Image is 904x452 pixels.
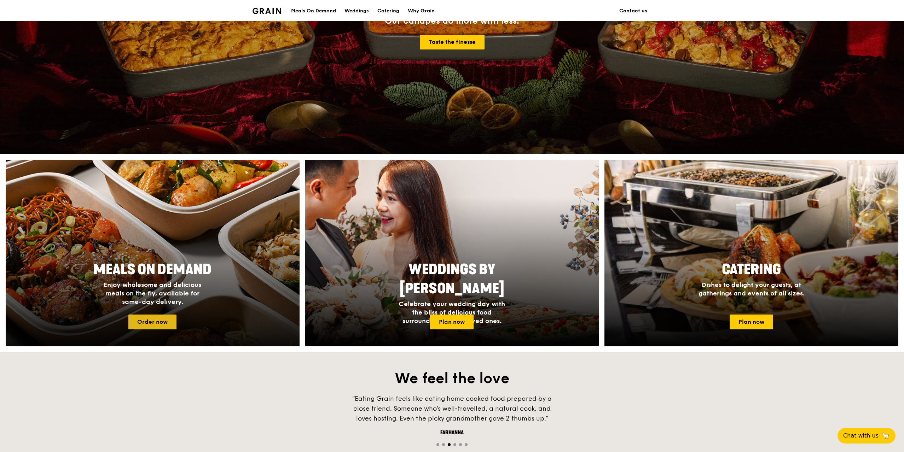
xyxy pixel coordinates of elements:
[400,261,504,297] span: Weddings by [PERSON_NAME]
[604,160,898,346] img: catering-card.e1cfaf3e.jpg
[373,0,404,22] a: Catering
[843,432,879,440] span: Chat with us
[442,443,445,446] span: Go to slide 2
[346,429,558,436] div: Farhanna
[730,315,773,329] a: Plan now
[453,443,456,446] span: Go to slide 4
[615,0,651,22] a: Contact us
[344,0,369,22] div: Weddings
[604,160,898,346] a: CateringDishes to delight your guests, at gatherings and events of all sizes.Plan now
[346,394,558,423] div: “Eating Grain feels like eating home cooked food prepared by a close friend. Someone who’s well-t...
[699,281,805,297] span: Dishes to delight your guests, at gatherings and events of all sizes.
[305,160,599,346] a: Weddings by [PERSON_NAME]Celebrate your wedding day with the bliss of delicious food surrounded b...
[93,261,211,278] span: Meals On Demand
[430,315,474,329] a: Plan now
[459,443,462,446] span: Go to slide 5
[722,261,781,278] span: Catering
[291,0,336,22] div: Meals On Demand
[6,160,300,346] a: Meals On DemandEnjoy wholesome and delicious meals on the fly, available for same-day delivery.Or...
[465,443,468,446] span: Go to slide 6
[128,315,176,329] a: Order now
[436,443,439,446] span: Go to slide 1
[104,281,201,306] span: Enjoy wholesome and delicious meals on the fly, available for same-day delivery.
[881,432,890,440] span: 🦙
[838,428,896,444] button: Chat with us🦙
[253,8,281,14] img: Grain
[399,300,505,325] span: Celebrate your wedding day with the bliss of delicious food surrounded by your loved ones.
[448,443,451,446] span: Go to slide 3
[377,0,399,22] div: Catering
[408,0,435,22] div: Why Grain
[340,0,373,22] a: Weddings
[404,0,439,22] a: Why Grain
[420,35,485,49] a: Taste the finesse
[305,160,599,346] img: weddings-card.4f3003b8.jpg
